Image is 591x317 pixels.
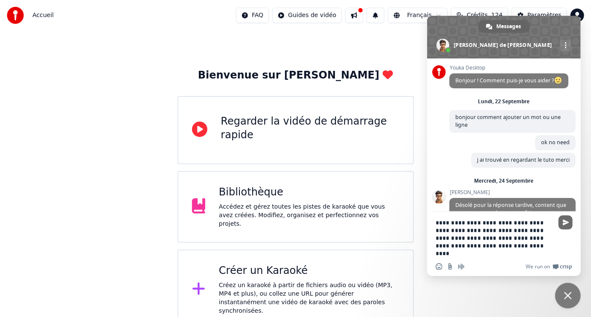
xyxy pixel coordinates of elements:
[449,65,568,71] span: Youka Desktop
[477,156,570,163] span: j ai trouvé en regardant le tuto merci
[219,186,399,199] div: Bibliothèque
[436,263,443,270] span: Insérer un emoji
[526,263,550,270] span: We run on
[447,263,454,270] span: Envoyer un fichier
[32,11,54,20] nav: breadcrumb
[449,189,576,195] span: [PERSON_NAME]
[198,69,393,82] div: Bienvenue sur [PERSON_NAME]
[455,201,566,216] span: Désolé pour la réponse tardive, content que vous ayez trouvé comment faire.
[221,115,399,142] div: Regarder la vidéo de démarrage rapide
[458,263,465,270] span: Message audio
[560,263,572,270] span: Crisp
[475,178,534,183] div: Mercredi, 24 Septembre
[497,20,521,33] span: Messages
[491,11,503,20] span: 124
[455,113,561,128] span: bonjour comment ajouter un mot ou une ligne
[512,8,567,23] button: Paramètres
[436,219,553,257] textarea: Entrez votre message...
[478,99,530,104] div: Lundi, 22 Septembre
[526,263,572,270] a: We run onCrisp
[541,139,570,146] span: ok no need
[219,264,399,278] div: Créer un Karaoké
[455,77,562,84] span: Bonjour ! Comment puis-je vous aider ?
[527,11,562,20] div: Paramètres
[467,11,488,20] span: Crédits
[555,283,581,308] div: Fermer le chat
[236,8,269,23] button: FAQ
[219,203,399,228] div: Accédez et gérez toutes les pistes de karaoké que vous avez créées. Modifiez, organisez et perfec...
[451,8,508,23] button: Crédits124
[32,11,54,20] span: Accueil
[560,40,571,51] div: Autres canaux
[478,20,530,33] div: Messages
[272,8,342,23] button: Guides de vidéo
[219,281,399,315] div: Créez un karaoké à partir de fichiers audio ou vidéo (MP3, MP4 et plus), ou collez une URL pour g...
[559,215,573,230] span: Envoyer
[7,7,24,24] img: youka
